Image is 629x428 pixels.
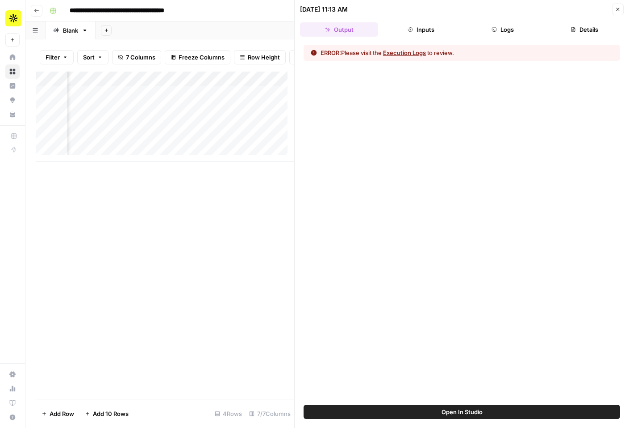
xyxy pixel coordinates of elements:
[383,48,426,57] button: Execution Logs
[300,5,348,14] div: [DATE] 11:13 AM
[5,396,20,410] a: Learning Hub
[211,407,246,421] div: 4 Rows
[5,79,20,93] a: Insights
[5,7,20,30] button: Workspace: Apollo
[5,10,21,26] img: Apollo Logo
[126,53,155,62] span: 7 Columns
[5,50,20,64] a: Home
[46,21,96,39] a: Blank
[5,381,20,396] a: Usage
[112,50,161,64] button: 7 Columns
[304,405,620,419] button: Open In Studio
[50,409,74,418] span: Add Row
[79,407,134,421] button: Add 10 Rows
[5,64,20,79] a: Browse
[46,53,60,62] span: Filter
[382,22,460,37] button: Inputs
[165,50,230,64] button: Freeze Columns
[77,50,108,64] button: Sort
[5,107,20,122] a: Your Data
[5,93,20,107] a: Opportunities
[63,26,78,35] div: Blank
[234,50,286,64] button: Row Height
[248,53,280,62] span: Row Height
[5,410,20,424] button: Help + Support
[442,407,483,416] span: Open In Studio
[546,22,624,37] button: Details
[93,409,129,418] span: Add 10 Rows
[5,367,20,381] a: Settings
[321,49,341,56] span: ERROR:
[179,53,225,62] span: Freeze Columns
[300,22,378,37] button: Output
[321,48,454,57] div: Please visit the to review.
[40,50,74,64] button: Filter
[83,53,95,62] span: Sort
[246,407,294,421] div: 7/7 Columns
[36,407,79,421] button: Add Row
[464,22,542,37] button: Logs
